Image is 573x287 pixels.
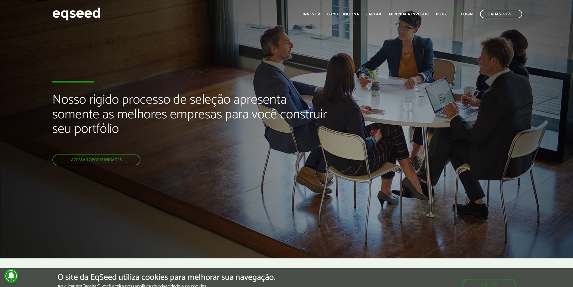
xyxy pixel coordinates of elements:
[57,273,275,282] h5: O site da EqSeed utiliza cookies para melhorar sua navegação.
[303,12,320,16] a: Investir
[52,6,100,22] img: EqSeed
[52,93,330,154] h2: Nosso rígido processo de seleção apresenta somente as melhores empresas para você construir seu p...
[461,12,473,16] a: Login
[327,12,359,16] a: Como funciona
[480,10,522,18] a: Cadastre-se
[52,154,140,165] a: Acessar oportunidades
[436,12,446,16] a: Blog
[366,12,381,16] a: Captar
[388,12,429,16] a: Aprenda a investir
